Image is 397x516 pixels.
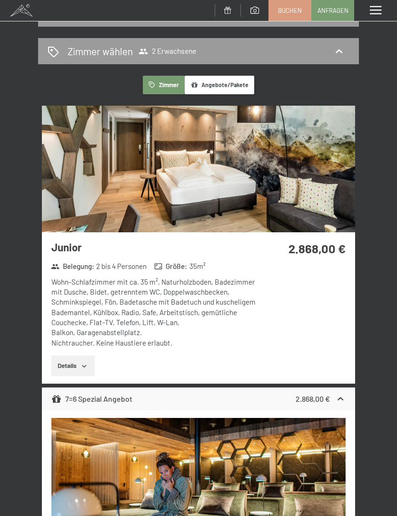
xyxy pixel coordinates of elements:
img: mss_renderimg.php [42,106,355,232]
button: Details [51,356,95,377]
button: Zimmer [143,76,185,94]
span: 2 bis 4 Personen [96,261,147,271]
a: Anfragen [312,0,354,20]
strong: 2.868,00 € [288,241,346,256]
h3: Junior [51,240,261,255]
strong: 2.868,00 € [296,394,330,403]
span: 2 Erwachsene [139,47,196,56]
span: Buchen [278,6,302,15]
div: 7=6 Spezial Angebot [51,393,132,405]
span: Anfragen [318,6,348,15]
span: 35 m² [189,261,206,271]
strong: Größe : [154,261,188,271]
button: Angebote/Pakete [185,76,254,94]
div: Wohn-Schlafzimmer mit ca. 35 m², Naturholzboden, Badezimmer mit Dusche, Bidet, getrenntem WC, Dop... [51,277,261,348]
div: 7=6 Spezial Angebot2.868,00 € [42,387,355,410]
a: Buchen [269,0,311,20]
strong: Belegung : [51,261,94,271]
h2: Zimmer wählen [68,44,133,58]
